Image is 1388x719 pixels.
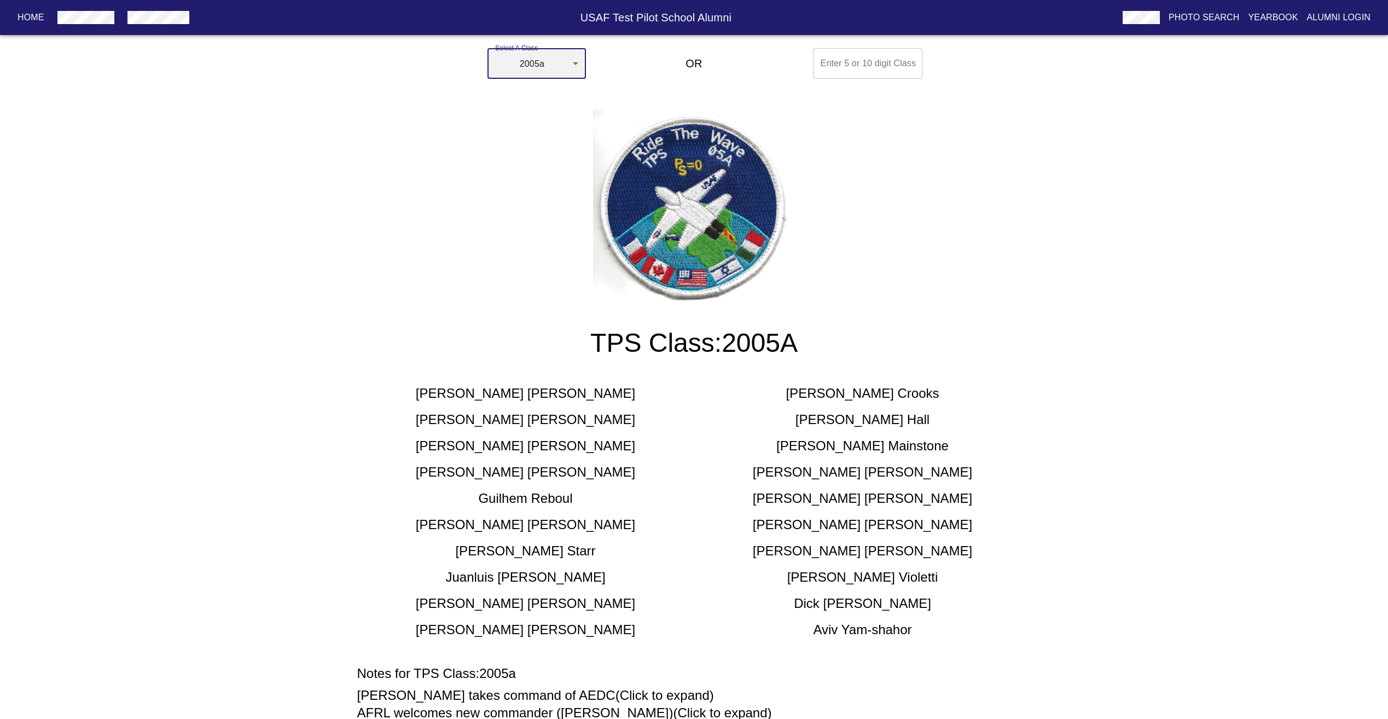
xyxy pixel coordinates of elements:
button: Photo Search [1164,8,1244,27]
h5: Juanluis [PERSON_NAME] [445,569,605,586]
h5: [PERSON_NAME] [PERSON_NAME] [753,463,972,481]
h5: [PERSON_NAME] [PERSON_NAME] [416,516,635,534]
h5: Guilhem Reboul [478,490,572,507]
h5: [PERSON_NAME] Starr [455,542,595,560]
h5: [PERSON_NAME] [PERSON_NAME] [416,385,635,402]
h5: [PERSON_NAME] Violetti [787,569,938,586]
h5: [PERSON_NAME] [PERSON_NAME] [416,621,635,639]
button: Home [13,8,49,27]
img: 2005a [593,109,795,308]
h5: [PERSON_NAME] Hall [795,411,930,428]
h5: Dick [PERSON_NAME] [794,595,931,612]
div: 2005a [487,48,586,79]
h5: [PERSON_NAME] [PERSON_NAME] [753,516,972,534]
h6: OR [686,55,702,72]
h5: [PERSON_NAME] [PERSON_NAME] [753,542,972,560]
button: Alumni Login [1303,8,1375,27]
h5: [PERSON_NAME] takes command of AEDC (Click to expand) [357,687,1031,704]
p: Alumni Login [1307,11,1371,24]
h5: [PERSON_NAME] Mainstone [776,437,949,455]
button: Yearbook [1244,8,1302,27]
h3: TPS Class: 2005A [357,328,1031,358]
p: Yearbook [1248,11,1298,24]
h5: Aviv Yam-shahor [813,621,911,639]
h6: USAF Test Pilot School Alumni [194,9,1118,26]
h5: [PERSON_NAME] [PERSON_NAME] [416,463,635,481]
h5: [PERSON_NAME] Crooks [786,385,939,402]
p: Home [18,11,44,24]
h5: [PERSON_NAME] [PERSON_NAME] [416,437,635,455]
h5: [PERSON_NAME] [PERSON_NAME] [416,595,635,612]
h5: [PERSON_NAME] [PERSON_NAME] [753,490,972,507]
h5: [PERSON_NAME] [PERSON_NAME] [416,411,635,428]
h5: Notes for TPS Class: 2005a [357,665,1031,682]
p: Photo Search [1169,11,1240,24]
